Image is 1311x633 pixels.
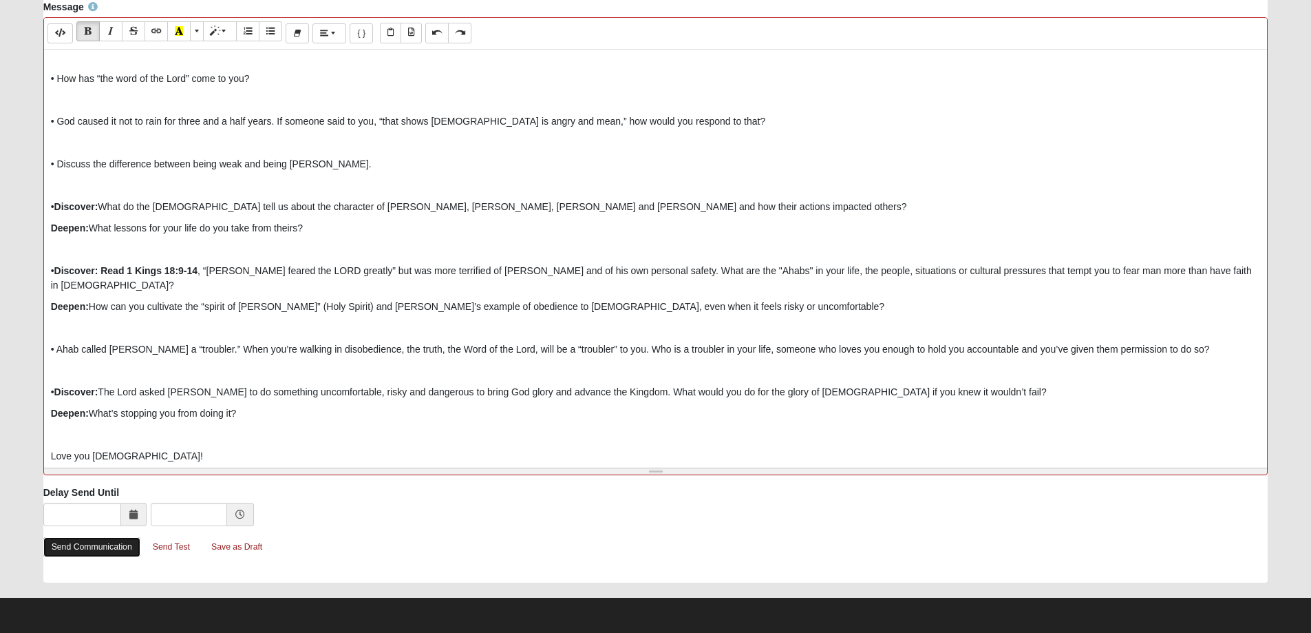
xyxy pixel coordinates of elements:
button: Code Editor [47,23,73,43]
p: • , “[PERSON_NAME] feared the LORD greatly” but was more terrified of [PERSON_NAME] and of his ow... [51,264,1261,293]
p: • The Lord asked [PERSON_NAME] to do something uncomfortable, risky and dangerous to bring God gl... [51,385,1261,399]
button: Remove Font Style (CTRL+\) [286,23,309,43]
p: • Discuss the difference between being weak and being [PERSON_NAME]. [51,157,1261,172]
button: Recent Color [167,21,191,41]
p: • God caused it not to rain for three and a half years. If someone said to you, “that shows [DEMO... [51,114,1261,129]
button: Merge Field [350,23,373,43]
button: Strikethrough (CTRL+SHIFT+S) [122,21,145,41]
p: • How has “the word of the Lord” come to you? [51,72,1261,86]
b: Deepen: [51,301,89,312]
button: Ordered list (CTRL+SHIFT+NUM8) [236,21,259,41]
button: Paragraph [312,23,346,43]
b: Deepen: [51,222,89,234]
p: Love you [DEMOGRAPHIC_DATA]! [51,449,1261,464]
b: Discover: [54,201,98,212]
button: Style [203,21,237,41]
button: More Color [190,21,204,41]
p: What’s stopping you from doing it? [51,406,1261,421]
label: Delay Send Until [43,486,119,499]
button: Italic (CTRL+I) [99,21,122,41]
button: Link (CTRL+K) [145,21,168,41]
b: Deepen: [51,408,89,419]
button: Bold (CTRL+B) [76,21,100,41]
button: Redo (CTRL+Y) [448,23,471,43]
p: How can you cultivate the “spirit of [PERSON_NAME]” (Holy Spirit) and [PERSON_NAME]’s example of ... [51,300,1261,314]
button: Paste Text [380,23,401,43]
b: Discover: Read 1 Kings 18:9-14 [54,265,198,276]
button: Paste from Word [401,23,422,43]
a: Send Test [144,537,199,558]
button: Undo (CTRL+Z) [425,23,449,43]
a: Save as Draft [202,537,271,558]
p: • Ahab called [PERSON_NAME] a “troubler.” When you’re walking in disobedience, the truth, the Wor... [51,342,1261,357]
button: Unordered list (CTRL+SHIFT+NUM7) [259,21,282,41]
a: Send Communication [43,537,140,557]
p: • What do the [DEMOGRAPHIC_DATA] tell us about the character of [PERSON_NAME], [PERSON_NAME], [PE... [51,200,1261,214]
p: What lessons for your life do you take from theirs? [51,221,1261,236]
div: Resize [44,468,1268,475]
b: Discover: [54,386,98,397]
